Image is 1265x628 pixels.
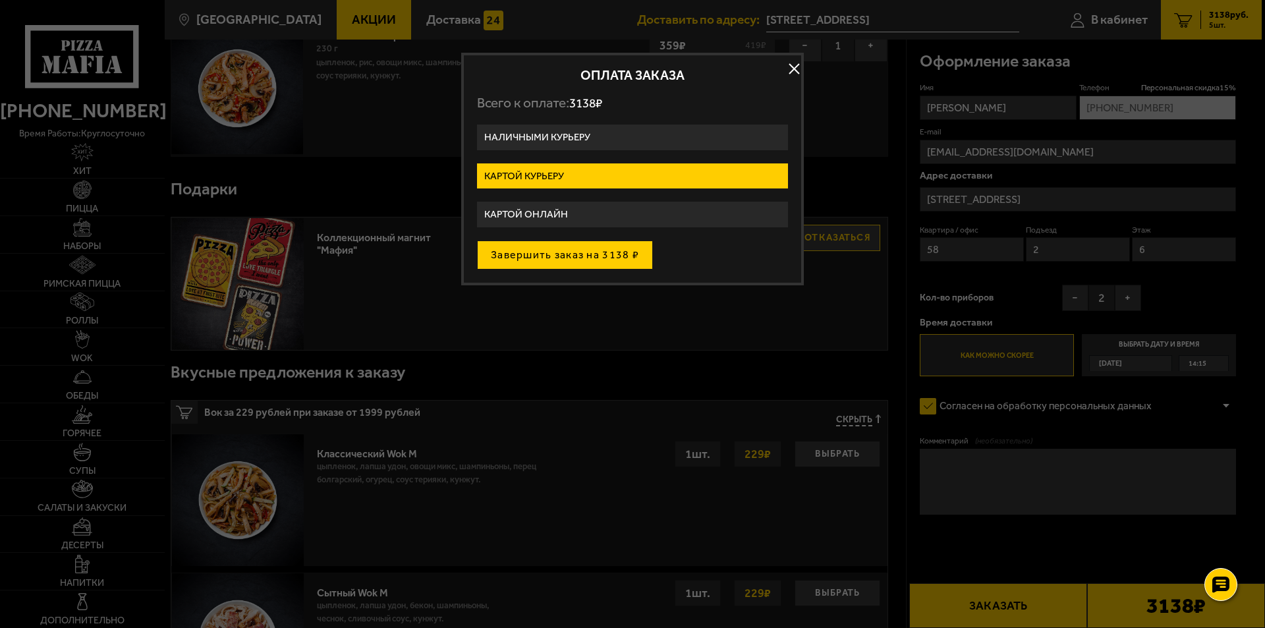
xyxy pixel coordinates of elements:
[477,163,788,189] label: Картой курьеру
[477,241,653,270] button: Завершить заказ на 3138 ₽
[477,125,788,150] label: Наличными курьеру
[477,202,788,227] label: Картой онлайн
[477,69,788,82] h2: Оплата заказа
[477,95,788,111] p: Всего к оплате:
[569,96,602,111] span: 3138 ₽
